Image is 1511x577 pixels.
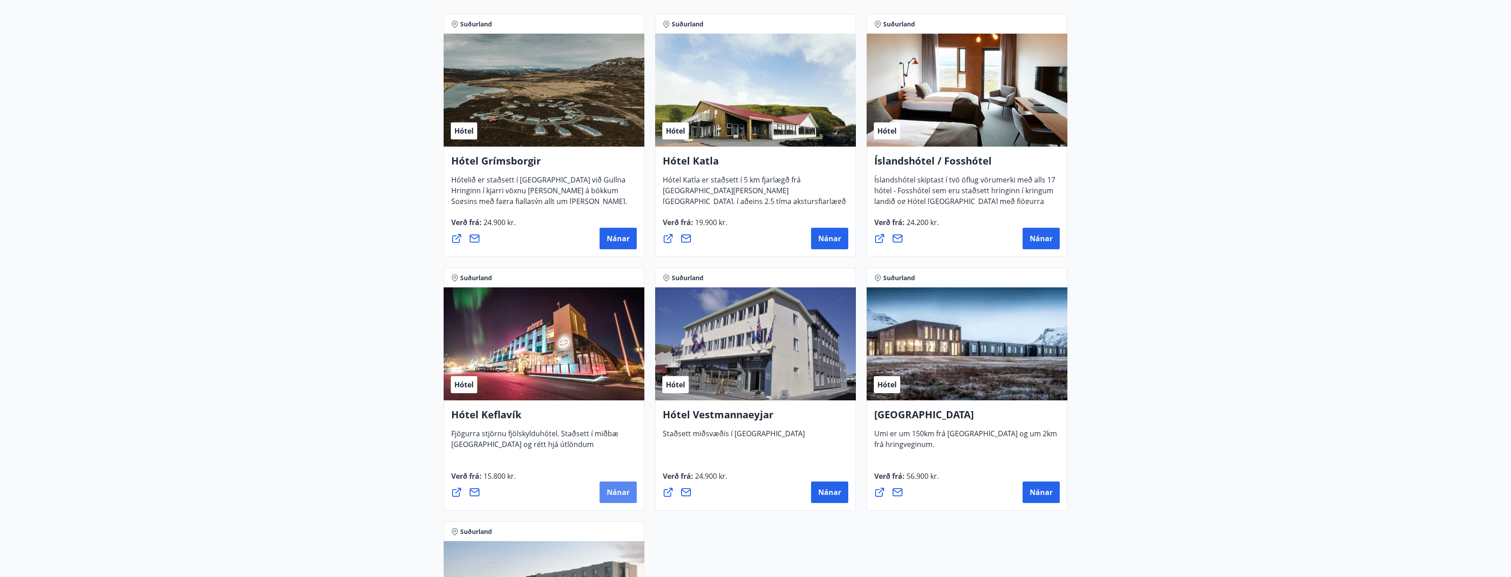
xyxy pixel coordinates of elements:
span: Íslandshótel skiptast í tvö öflug vörumerki með alls 17 hótel - Fosshótel sem eru staðsett hringi... [874,175,1055,224]
span: Nánar [607,234,630,243]
span: Verð frá : [874,217,939,234]
span: Nánar [818,234,841,243]
span: Suðurland [460,273,492,282]
span: Hótelið er staðsett í [GEOGRAPHIC_DATA] við Gullna Hringinn í kjarri vöxnu [PERSON_NAME] á bökkum... [451,175,627,235]
span: Verð frá : [451,471,516,488]
h4: Hótel Katla [663,154,848,174]
span: Nánar [607,487,630,497]
span: 15.800 kr. [482,471,516,481]
span: Staðsett miðsvæðis í [GEOGRAPHIC_DATA] [663,429,805,446]
span: Suðurland [672,20,704,29]
h4: Íslandshótel / Fosshótel [874,154,1060,174]
span: 56.900 kr. [905,471,939,481]
button: Nánar [600,482,637,503]
span: Suðurland [460,527,492,536]
span: Nánar [818,487,841,497]
span: Suðurland [883,273,915,282]
button: Nánar [1023,482,1060,503]
span: Hótel [666,126,685,136]
h4: Hótel Keflavík [451,408,637,428]
span: Verð frá : [874,471,939,488]
h4: [GEOGRAPHIC_DATA] [874,408,1060,428]
span: Fjögurra stjörnu fjölskylduhótel. Staðsett í miðbæ [GEOGRAPHIC_DATA] og rétt hjá útlöndum [451,429,618,456]
button: Nánar [1023,228,1060,249]
span: 24.900 kr. [482,217,516,227]
h4: Hótel Grímsborgir [451,154,637,174]
span: Hótel [454,126,474,136]
span: Suðurland [883,20,915,29]
span: Suðurland [460,20,492,29]
span: Verð frá : [663,217,727,234]
span: Nánar [1030,234,1053,243]
span: Hótel [454,380,474,390]
h4: Hótel Vestmannaeyjar [663,408,848,428]
span: 24.900 kr. [693,471,727,481]
button: Nánar [600,228,637,249]
span: Verð frá : [663,471,727,488]
span: Verð frá : [451,217,516,234]
span: Hótel Katla er staðsett í 5 km fjarlægð frá [GEOGRAPHIC_DATA][PERSON_NAME][GEOGRAPHIC_DATA], í að... [663,175,846,224]
button: Nánar [811,482,848,503]
span: Suðurland [672,273,704,282]
span: Umi er um 150km frá [GEOGRAPHIC_DATA] og um 2km frá hringveginum. [874,429,1057,456]
span: Nánar [1030,487,1053,497]
span: Hótel [877,380,897,390]
span: 19.900 kr. [693,217,727,227]
span: Hótel [877,126,897,136]
button: Nánar [811,228,848,249]
span: 24.200 kr. [905,217,939,227]
span: Hótel [666,380,685,390]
